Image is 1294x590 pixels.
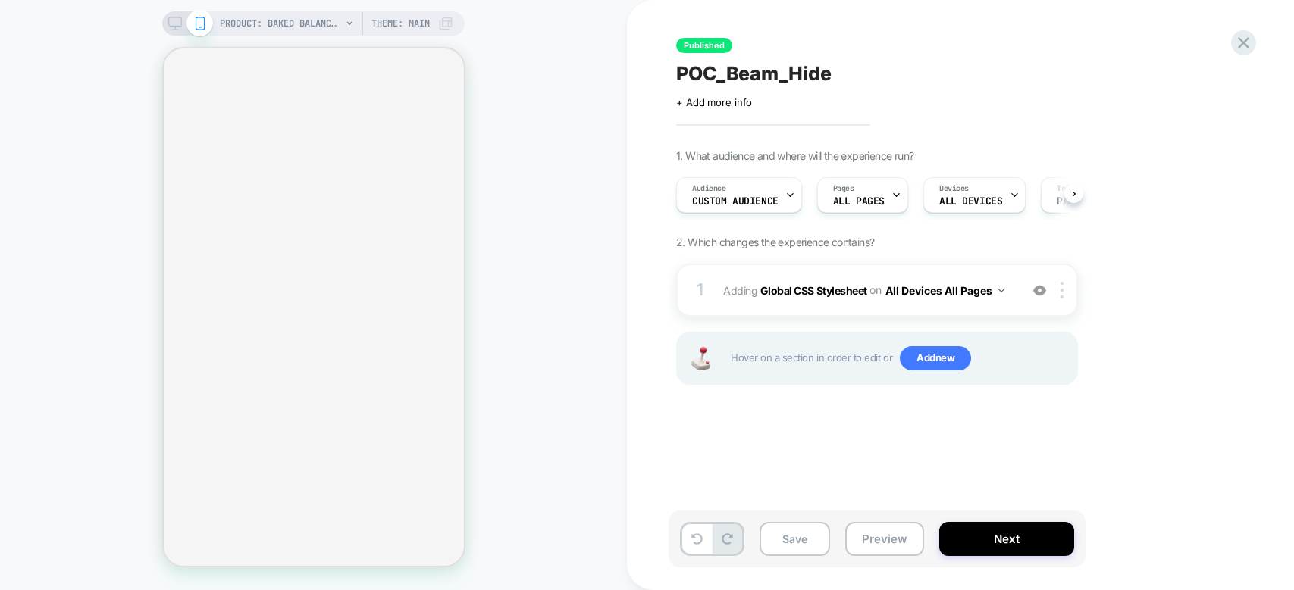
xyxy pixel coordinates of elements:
span: Hover on a section in order to edit or [731,346,1069,370]
button: Next [939,522,1074,556]
button: Preview [845,522,924,556]
img: down arrow [998,289,1004,292]
img: close [1061,282,1064,298]
span: Published [676,38,732,53]
span: 2. Which changes the experience contains? [676,236,874,248]
span: + Add more info [676,96,752,108]
span: Add new [900,346,971,370]
button: All Devices All Pages [885,279,1004,301]
span: Devices [939,183,969,194]
button: Save [760,522,830,556]
img: Joystick [685,347,716,370]
span: Pages [833,183,854,194]
span: Trigger [1057,183,1086,194]
span: on [869,280,881,299]
span: POC_Beam_Hide [676,62,832,85]
span: Custom Audience [692,196,779,207]
b: Global CSS Stylesheet [760,283,867,296]
span: Audience [692,183,726,194]
span: ALL PAGES [833,196,885,207]
span: PRODUCT: Baked Balance-n-Brighten Color Correcting Foundation [220,11,341,36]
div: 1 [693,275,708,305]
span: Page Load [1057,196,1108,207]
span: Adding [723,279,1012,301]
span: ALL DEVICES [939,196,1002,207]
img: crossed eye [1033,284,1046,297]
span: 1. What audience and where will the experience run? [676,149,913,162]
span: Theme: MAIN [371,11,430,36]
